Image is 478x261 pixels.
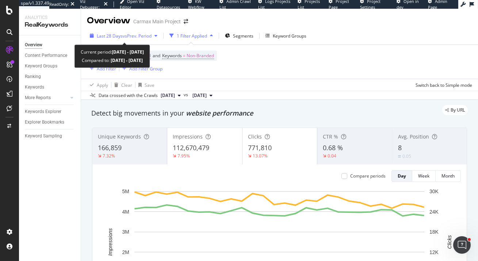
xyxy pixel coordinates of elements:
[173,133,203,140] span: Impressions
[25,83,76,91] a: Keywords
[418,173,429,179] div: Week
[233,33,253,39] span: Segments
[110,57,143,63] b: [DATE] - [DATE]
[122,188,129,194] text: 5M
[416,82,472,88] div: Switch back to Simple mode
[184,19,188,24] div: arrow-right-arrow-left
[248,133,262,140] span: Clicks
[133,18,181,25] div: Carmax Main Project
[398,143,402,152] span: 8
[391,170,412,182] button: Day
[429,209,439,215] text: 24K
[222,30,256,42] button: Segments
[429,188,439,194] text: 30K
[167,30,216,42] button: 1 Filter Applied
[112,49,144,55] b: [DATE] - [DATE]
[413,79,472,91] button: Switch back to Simple mode
[436,170,461,182] button: Month
[25,118,76,126] a: Explorer Bookmarks
[453,236,471,254] iframe: Intercom live chat
[25,21,75,29] div: RealKeywords
[49,1,69,7] div: ReadOnly:
[162,52,182,59] span: Keywords
[323,133,338,140] span: CTR %
[122,229,129,235] text: 3M
[25,108,76,116] a: Keywords Explorer
[402,153,411,159] div: 0.05
[121,82,132,88] div: Clear
[25,108,61,116] div: Keywords Explorer
[25,132,76,140] a: Keyword Sampling
[98,133,141,140] span: Unique Keywords
[441,173,455,179] div: Month
[25,118,64,126] div: Explorer Bookmarks
[25,52,76,59] a: Content Performance
[119,64,162,73] button: Add Filter Group
[187,51,214,61] span: Non-Branded
[82,56,143,65] div: Compared to:
[412,170,436,182] button: Week
[25,52,67,59] div: Content Performance
[429,229,439,235] text: 18K
[177,33,207,39] div: 1 Filter Applied
[447,235,452,249] text: Clicks
[253,153,268,159] div: 13.07%
[99,92,158,99] div: Data crossed with the Crawls
[157,4,180,10] span: Datasources
[25,94,51,102] div: More Reports
[192,92,207,99] span: 2025 Aug. 24th
[173,143,209,152] span: 112,670,479
[153,52,160,59] span: and
[122,249,129,255] text: 2M
[451,108,465,112] span: By URL
[25,41,42,49] div: Overview
[25,73,76,81] a: Ranking
[87,79,108,91] button: Apply
[87,30,160,42] button: Last 28 DaysvsPrev. Period
[97,66,116,72] div: Add Filter
[398,133,429,140] span: Avg. Position
[263,30,309,42] button: Keyword Groups
[135,79,154,91] button: Save
[248,143,272,152] span: 771,810
[323,143,343,152] span: 0.68 %
[25,41,76,49] a: Overview
[161,92,175,99] span: 2025 Sep. 21st
[97,82,108,88] div: Apply
[328,153,336,159] div: 0.04
[25,62,57,70] div: Keyword Groups
[25,83,44,91] div: Keywords
[123,33,152,39] span: vs Prev. Period
[25,94,68,102] a: More Reports
[25,15,75,21] div: Analytics
[145,82,154,88] div: Save
[129,66,162,72] div: Add Filter Group
[97,33,123,39] span: Last 28 Days
[111,79,132,91] button: Clear
[177,153,190,159] div: 7.95%
[98,143,122,152] span: 166,859
[183,52,186,59] span: =
[158,91,184,100] button: [DATE]
[429,249,439,255] text: 12K
[398,155,401,157] img: Equal
[107,228,113,256] text: Impressions
[184,91,190,98] span: vs
[103,153,115,159] div: 7.32%
[25,73,41,81] div: Ranking
[25,132,62,140] div: Keyword Sampling
[122,209,129,215] text: 4M
[350,173,386,179] div: Compare periods
[442,105,468,115] div: legacy label
[25,62,76,70] a: Keyword Groups
[87,64,116,73] button: Add Filter
[190,91,215,100] button: [DATE]
[273,33,306,39] div: Keyword Groups
[398,173,406,179] div: Day
[87,15,130,27] div: Overview
[81,48,144,56] div: Current period:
